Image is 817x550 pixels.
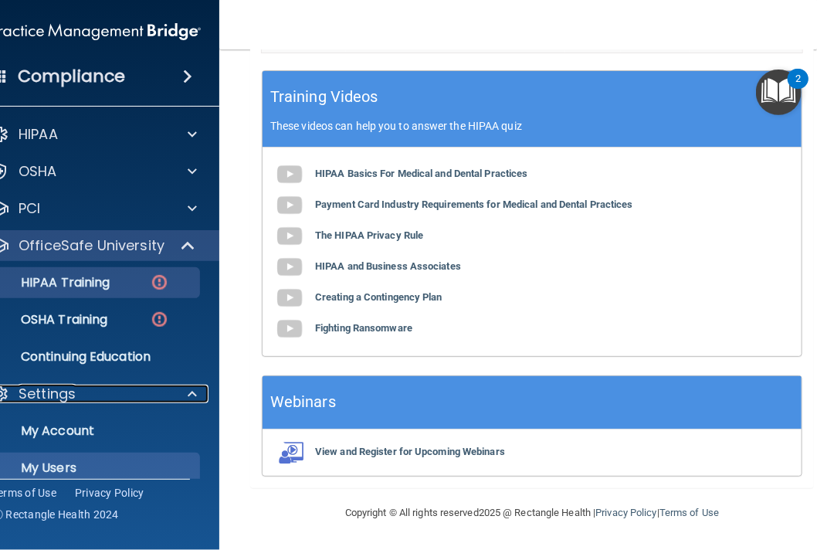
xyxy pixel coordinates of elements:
[19,199,40,218] p: PCI
[274,314,305,345] img: gray_youtube_icon.38fcd6cc.png
[315,229,423,241] b: The HIPAA Privacy Rule
[274,159,305,190] img: gray_youtube_icon.38fcd6cc.png
[18,66,125,87] h4: Compliance
[315,168,528,179] b: HIPAA Basics For Medical and Dental Practices
[274,441,305,464] img: webinarIcon.c7ebbf15.png
[19,125,58,144] p: HIPAA
[274,221,305,252] img: gray_youtube_icon.38fcd6cc.png
[274,283,305,314] img: gray_youtube_icon.38fcd6cc.png
[150,273,169,292] img: danger-circle.6113f641.png
[659,507,719,518] a: Terms of Use
[19,236,164,255] p: OfficeSafe University
[315,322,412,334] b: Fighting Ransomware
[274,190,305,221] img: gray_youtube_icon.38fcd6cc.png
[795,79,801,99] div: 2
[315,260,461,272] b: HIPAA and Business Associates
[150,310,169,329] img: danger-circle.6113f641.png
[250,488,814,538] div: Copyright © All rights reserved 2025 @ Rectangle Health | |
[274,252,305,283] img: gray_youtube_icon.38fcd6cc.png
[756,70,802,115] button: Open Resource Center, 2 new notifications
[19,385,76,403] p: Settings
[270,389,336,416] h5: Webinars
[75,485,144,501] a: Privacy Policy
[270,120,794,132] p: These videos can help you to answer the HIPAA quiz
[19,162,57,181] p: OSHA
[315,446,505,457] b: View and Register for Upcoming Webinars
[595,507,656,518] a: Privacy Policy
[270,83,378,110] h5: Training Videos
[315,199,633,210] b: Payment Card Industry Requirements for Medical and Dental Practices
[315,291,442,303] b: Creating a Contingency Plan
